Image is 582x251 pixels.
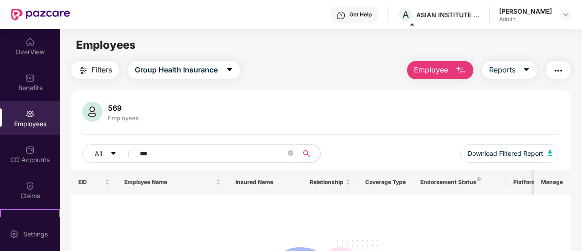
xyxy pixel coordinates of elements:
span: Filters [92,64,112,76]
img: New Pazcare Logo [11,9,70,20]
img: svg+xml;base64,PHN2ZyB4bWxucz0iaHR0cDovL3d3dy53My5vcmcvMjAwMC9zdmciIHhtbG5zOnhsaW5rPSJodHRwOi8vd3... [455,65,466,76]
span: Group Health Insurance [135,64,218,76]
img: svg+xml;base64,PHN2ZyBpZD0iQ0RfQWNjb3VudHMiIGRhdGEtbmFtZT0iQ0QgQWNjb3VudHMiIHhtbG5zPSJodHRwOi8vd3... [26,145,35,154]
span: caret-down [110,150,117,158]
button: Filters [71,61,119,79]
div: Admin [499,15,552,23]
button: search [298,144,321,163]
span: close-circle [288,149,293,158]
div: Platform Status [513,179,563,186]
img: svg+xml;base64,PHN2ZyB4bWxucz0iaHR0cDovL3d3dy53My5vcmcvMjAwMC9zdmciIHhtbG5zOnhsaW5rPSJodHRwOi8vd3... [82,102,102,122]
img: svg+xml;base64,PHN2ZyB4bWxucz0iaHR0cDovL3d3dy53My5vcmcvMjAwMC9zdmciIHhtbG5zOnhsaW5rPSJodHRwOi8vd3... [548,150,552,156]
span: caret-down [523,66,530,74]
span: Employee [414,64,448,76]
span: Employees [76,38,136,51]
img: svg+xml;base64,PHN2ZyBpZD0iU2V0dGluZy0yMHgyMCIgeG1sbnM9Imh0dHA6Ly93d3cudzMub3JnLzIwMDAvc3ZnIiB3aW... [10,230,19,239]
div: ASIAN INSTITUTE OF NEPHROLOGY AND UROLOGY PRIVATE LIMITED [416,10,480,19]
div: Get Help [349,11,372,18]
img: svg+xml;base64,PHN2ZyB4bWxucz0iaHR0cDovL3d3dy53My5vcmcvMjAwMC9zdmciIHdpZHRoPSIyNCIgaGVpZ2h0PSIyNC... [553,65,564,76]
img: svg+xml;base64,PHN2ZyB4bWxucz0iaHR0cDovL3d3dy53My5vcmcvMjAwMC9zdmciIHdpZHRoPSI4IiBoZWlnaHQ9IjgiIH... [477,177,481,181]
div: 569 [106,103,141,113]
span: Reports [489,64,516,76]
button: Reportscaret-down [482,61,537,79]
span: A [403,9,409,20]
button: Download Filtered Report [460,144,560,163]
span: Employee Name [124,179,214,186]
div: Settings [20,230,51,239]
span: Relationship [310,179,344,186]
div: Employees [106,114,141,122]
th: Insured Name [228,170,302,195]
img: svg+xml;base64,PHN2ZyBpZD0iSG9tZSIgeG1sbnM9Imh0dHA6Ly93d3cudzMub3JnLzIwMDAvc3ZnIiB3aWR0aD0iMjAiIG... [26,37,35,46]
span: search [298,150,316,157]
th: EID [71,170,117,195]
span: All [95,149,102,159]
button: Employee [407,61,473,79]
th: Employee Name [117,170,228,195]
img: svg+xml;base64,PHN2ZyBpZD0iRHJvcGRvd24tMzJ4MzIiIHhtbG5zPSJodHRwOi8vd3d3LnczLm9yZy8yMDAwL3N2ZyIgd2... [562,11,569,18]
button: Group Health Insurancecaret-down [128,61,240,79]
th: Coverage Type [358,170,414,195]
span: EID [78,179,103,186]
img: svg+xml;base64,PHN2ZyB4bWxucz0iaHR0cDovL3d3dy53My5vcmcvMjAwMC9zdmciIHdpZHRoPSIyNCIgaGVpZ2h0PSIyNC... [78,65,89,76]
div: Endorsement Status [420,179,498,186]
span: Download Filtered Report [468,149,543,159]
img: svg+xml;base64,PHN2ZyBpZD0iQmVuZWZpdHMiIHhtbG5zPSJodHRwOi8vd3d3LnczLm9yZy8yMDAwL3N2ZyIgd2lkdGg9Ij... [26,73,35,82]
span: caret-down [226,66,233,74]
img: svg+xml;base64,PHN2ZyBpZD0iRW1wbG95ZWVzIiB4bWxucz0iaHR0cDovL3d3dy53My5vcmcvMjAwMC9zdmciIHdpZHRoPS... [26,109,35,118]
img: svg+xml;base64,PHN2ZyBpZD0iSGVscC0zMngzMiIgeG1sbnM9Imh0dHA6Ly93d3cudzMub3JnLzIwMDAvc3ZnIiB3aWR0aD... [337,11,346,20]
img: svg+xml;base64,PHN2ZyBpZD0iQ2xhaW0iIHhtbG5zPSJodHRwOi8vd3d3LnczLm9yZy8yMDAwL3N2ZyIgd2lkdGg9IjIwIi... [26,181,35,190]
th: Relationship [302,170,358,195]
div: [PERSON_NAME] [499,7,552,15]
th: Manage [534,170,571,195]
span: close-circle [288,150,293,156]
button: Allcaret-down [82,144,138,163]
